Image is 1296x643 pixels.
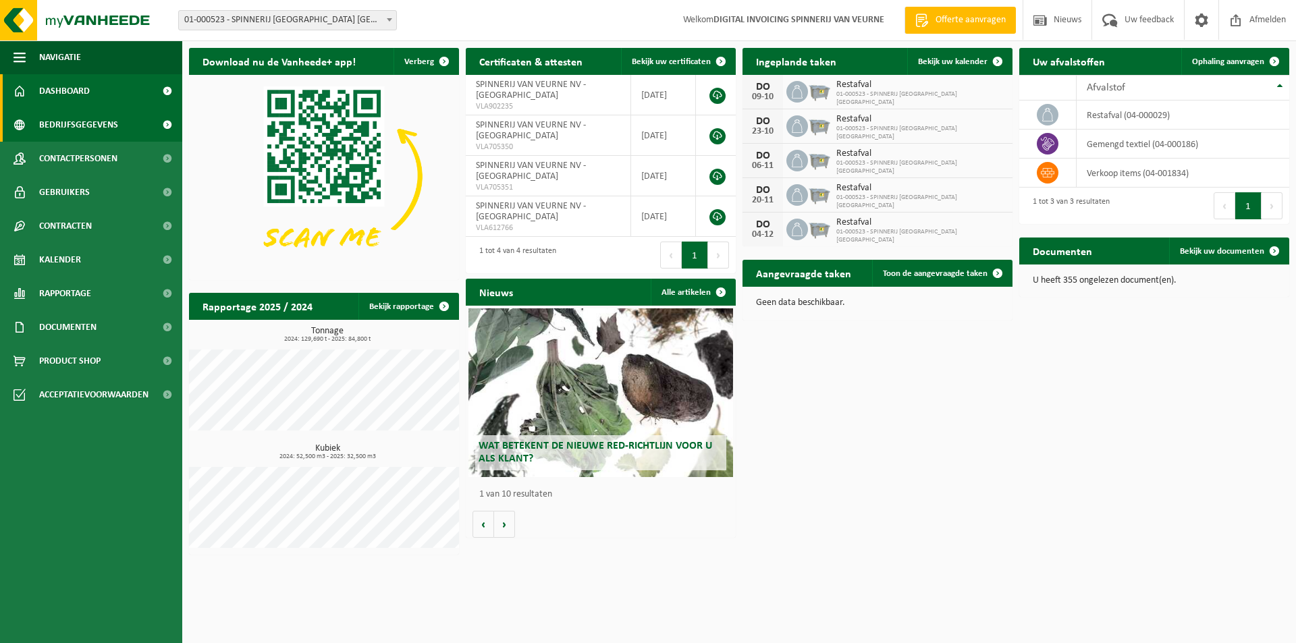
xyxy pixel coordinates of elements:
[883,269,988,278] span: Toon de aangevraagde taken
[742,48,850,74] h2: Ingeplande taken
[39,310,97,344] span: Documenten
[196,327,459,343] h3: Tonnage
[476,223,620,233] span: VLA612766
[1019,237,1106,264] h2: Documenten
[1192,57,1264,66] span: Ophaling aanvragen
[1077,130,1289,159] td: gemengd textiel (04-000186)
[39,40,81,74] span: Navigatie
[872,260,1011,287] a: Toon de aangevraagde taken
[1077,101,1289,130] td: restafval (04-000029)
[39,243,81,277] span: Kalender
[918,57,988,66] span: Bekijk uw kalender
[808,148,831,171] img: WB-2500-GAL-GY-01
[1033,276,1276,285] p: U heeft 355 ongelezen document(en).
[836,228,1006,244] span: 01-000523 - SPINNERIJ [GEOGRAPHIC_DATA] [GEOGRAPHIC_DATA]
[476,142,620,152] span: VLA705350
[749,185,776,196] div: DO
[476,101,620,112] span: VLA902235
[836,217,1006,228] span: Restafval
[651,279,734,306] a: Alle artikelen
[631,115,696,156] td: [DATE]
[836,148,1006,159] span: Restafval
[749,92,776,102] div: 09-10
[179,11,396,30] span: 01-000523 - SPINNERIJ VAN VEURNE NV - VEURNE
[808,113,831,136] img: WB-2500-GAL-GY-01
[39,74,90,108] span: Dashboard
[178,10,397,30] span: 01-000523 - SPINNERIJ VAN VEURNE NV - VEURNE
[1181,48,1288,75] a: Ophaling aanvragen
[836,183,1006,194] span: Restafval
[749,127,776,136] div: 23-10
[1235,192,1262,219] button: 1
[1169,237,1288,264] a: Bekijk uw documenten
[836,194,1006,210] span: 01-000523 - SPINNERIJ [GEOGRAPHIC_DATA] [GEOGRAPHIC_DATA]
[196,453,459,460] span: 2024: 52,500 m3 - 2025: 32,500 m3
[39,175,90,209] span: Gebruikers
[1087,82,1125,93] span: Afvalstof
[631,196,696,237] td: [DATE]
[196,336,459,343] span: 2024: 129,690 t - 2025: 84,800 t
[39,277,91,310] span: Rapportage
[39,108,118,142] span: Bedrijfsgegevens
[836,159,1006,175] span: 01-000523 - SPINNERIJ [GEOGRAPHIC_DATA] [GEOGRAPHIC_DATA]
[404,57,434,66] span: Verberg
[631,75,696,115] td: [DATE]
[756,298,999,308] p: Geen data beschikbaar.
[836,90,1006,107] span: 01-000523 - SPINNERIJ [GEOGRAPHIC_DATA] [GEOGRAPHIC_DATA]
[468,308,733,477] a: Wat betekent de nieuwe RED-richtlijn voor u als klant?
[713,15,884,25] strong: DIGITAL INVOICING SPINNERIJ VAN VEURNE
[621,48,734,75] a: Bekijk uw certificaten
[632,57,711,66] span: Bekijk uw certificaten
[749,161,776,171] div: 06-11
[479,490,729,499] p: 1 van 10 resultaten
[1019,48,1118,74] h2: Uw afvalstoffen
[808,182,831,205] img: WB-2500-GAL-GY-01
[749,219,776,230] div: DO
[476,201,586,222] span: SPINNERIJ VAN VEURNE NV - [GEOGRAPHIC_DATA]
[749,150,776,161] div: DO
[39,344,101,378] span: Product Shop
[742,260,865,286] h2: Aangevraagde taken
[39,209,92,243] span: Contracten
[189,48,369,74] h2: Download nu de Vanheede+ app!
[189,293,326,319] h2: Rapportage 2025 / 2024
[905,7,1016,34] a: Offerte aanvragen
[358,293,458,320] a: Bekijk rapportage
[473,240,556,270] div: 1 tot 4 van 4 resultaten
[1214,192,1235,219] button: Previous
[749,82,776,92] div: DO
[660,242,682,269] button: Previous
[1026,191,1110,221] div: 1 tot 3 van 3 resultaten
[808,217,831,240] img: WB-2500-GAL-GY-01
[631,156,696,196] td: [DATE]
[394,48,458,75] button: Verberg
[494,511,515,538] button: Volgende
[1262,192,1282,219] button: Next
[708,242,729,269] button: Next
[932,13,1009,27] span: Offerte aanvragen
[749,230,776,240] div: 04-12
[466,279,526,305] h2: Nieuws
[907,48,1011,75] a: Bekijk uw kalender
[836,80,1006,90] span: Restafval
[479,441,712,464] span: Wat betekent de nieuwe RED-richtlijn voor u als klant?
[1180,247,1264,256] span: Bekijk uw documenten
[39,142,117,175] span: Contactpersonen
[808,79,831,102] img: WB-2500-GAL-GY-01
[476,161,586,181] span: SPINNERIJ VAN VEURNE NV - [GEOGRAPHIC_DATA]
[196,444,459,460] h3: Kubiek
[836,114,1006,125] span: Restafval
[39,378,148,412] span: Acceptatievoorwaarden
[1077,159,1289,188] td: verkoop items (04-001834)
[682,242,708,269] button: 1
[189,75,459,277] img: Download de VHEPlus App
[473,511,494,538] button: Vorige
[836,125,1006,141] span: 01-000523 - SPINNERIJ [GEOGRAPHIC_DATA] [GEOGRAPHIC_DATA]
[476,120,586,141] span: SPINNERIJ VAN VEURNE NV - [GEOGRAPHIC_DATA]
[749,116,776,127] div: DO
[476,182,620,193] span: VLA705351
[749,196,776,205] div: 20-11
[466,48,596,74] h2: Certificaten & attesten
[476,80,586,101] span: SPINNERIJ VAN VEURNE NV - [GEOGRAPHIC_DATA]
